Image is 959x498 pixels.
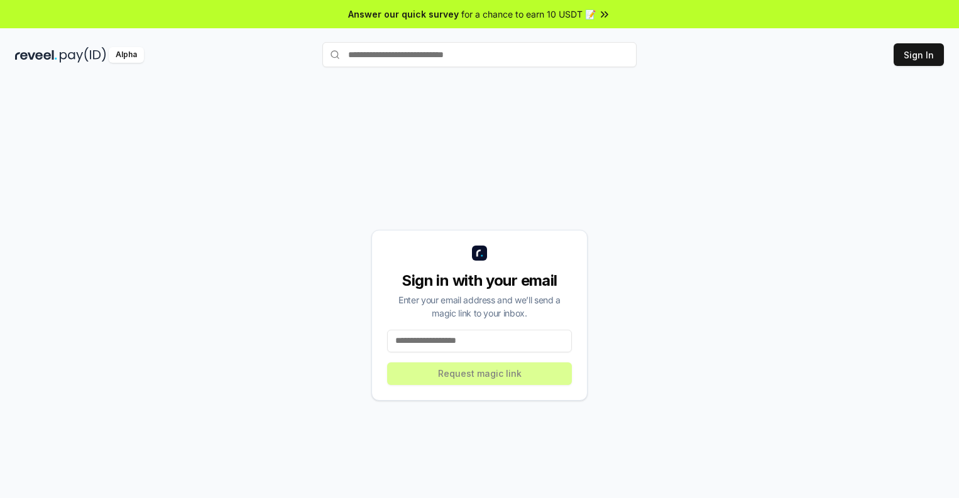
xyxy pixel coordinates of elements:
[348,8,459,21] span: Answer our quick survey
[60,47,106,63] img: pay_id
[387,293,572,320] div: Enter your email address and we’ll send a magic link to your inbox.
[15,47,57,63] img: reveel_dark
[387,271,572,291] div: Sign in with your email
[461,8,596,21] span: for a chance to earn 10 USDT 📝
[109,47,144,63] div: Alpha
[472,246,487,261] img: logo_small
[894,43,944,66] button: Sign In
